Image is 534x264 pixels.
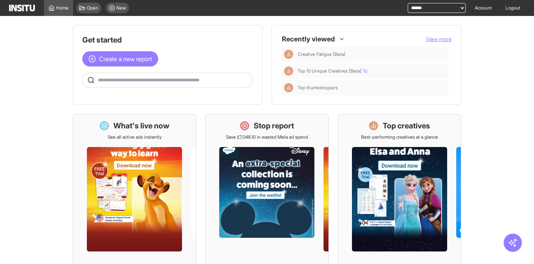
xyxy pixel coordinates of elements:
h1: Top creatives [383,120,430,131]
span: View more [426,36,452,42]
div: Insights [284,50,293,59]
span: New [116,5,126,11]
button: View more [426,35,452,43]
span: Open [87,5,98,11]
span: Creative Fatigue [Beta] [298,51,346,57]
img: Logo [9,5,35,11]
p: Best-performing creatives at a glance [361,134,438,140]
h1: What's live now [113,120,170,131]
span: Top 10 Unique Creatives [Beta] [298,68,446,74]
p: Save £7,048.10 in wasted Meta ad spend [226,134,308,140]
h1: Stop report [254,120,294,131]
div: Insights [284,66,293,76]
p: See all active ads instantly [108,134,162,140]
span: Top thumbstoppers [298,85,338,91]
span: Create a new report [99,54,152,63]
span: Top 10 Unique Creatives [Beta] [298,68,368,74]
span: Creative Fatigue [Beta] [298,51,446,57]
h1: Get started [82,35,253,45]
span: Top thumbstoppers [298,85,446,91]
button: Create a new report [82,51,158,66]
span: Home [56,5,69,11]
div: Insights [284,83,293,92]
